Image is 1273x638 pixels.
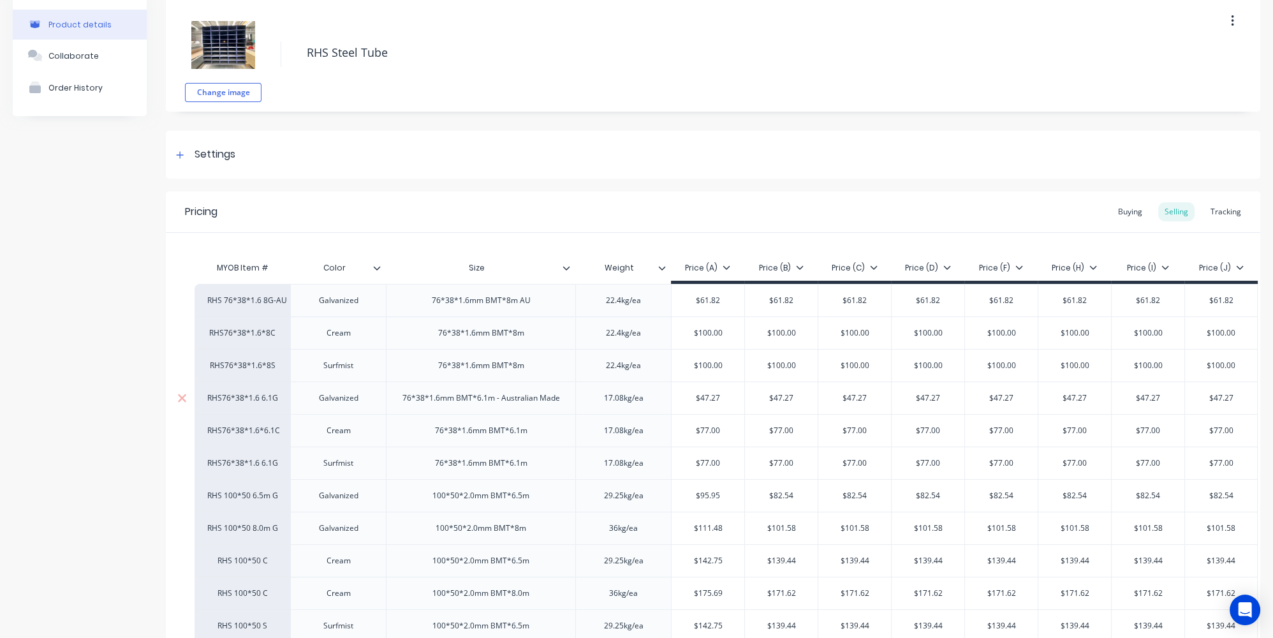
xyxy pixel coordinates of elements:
div: $77.00 [965,447,1038,479]
div: $47.27 [1185,382,1257,414]
div: 36kg/ea [592,585,656,602]
div: $77.00 [818,415,891,447]
div: $100.00 [745,350,818,382]
div: fileChange image [185,6,261,102]
div: RHS 100*50 CCream100*50*2.0mm BMT*6.5m29.25kg/ea$142.75$139.44$139.44$139.44$139.44$139.44$139.44... [195,544,1258,577]
div: 36kg/ea [592,520,656,537]
div: $61.82 [1112,285,1184,316]
div: $171.62 [1112,577,1184,609]
div: $171.62 [1038,577,1111,609]
div: $61.82 [745,285,818,316]
div: RHS 100*50 8.0m G [207,523,277,534]
div: $100.00 [1038,317,1111,349]
div: 17.08kg/ea [592,390,656,406]
div: RHS76*38*1.6*8S [207,360,277,371]
div: Cream [307,422,371,439]
div: $77.00 [672,415,744,447]
div: $47.27 [965,382,1038,414]
div: 100*50*2.0mm BMT*6.5m [422,618,540,634]
div: $100.00 [672,317,744,349]
div: 100*50*2.0mm BMT*8m [425,520,536,537]
div: $171.62 [965,577,1038,609]
div: $101.58 [1038,512,1111,544]
div: RHS76*38*1.6*6.1CCream76*38*1.6mm BMT*6.1m17.08kg/ea$77.00$77.00$77.00$77.00$77.00$77.00$77.00$77.00 [195,414,1258,447]
div: $139.44 [818,545,891,577]
div: $77.00 [892,415,964,447]
div: $82.54 [1038,480,1111,512]
div: 76*38*1.6mm BMT*8m [428,325,534,341]
div: Price (C) [832,262,878,274]
textarea: RHS Steel Tube [300,38,1145,68]
div: $171.62 [1185,577,1257,609]
div: $95.95 [672,480,744,512]
div: $100.00 [892,350,964,382]
div: $101.58 [745,512,818,544]
div: Galvanized [307,390,371,406]
div: $139.44 [1185,545,1257,577]
div: RHS 100*50 S [207,620,277,632]
div: $77.00 [1112,415,1184,447]
div: $82.54 [745,480,818,512]
div: Color [290,252,378,284]
div: Price (A) [685,262,730,274]
div: $139.44 [892,545,964,577]
div: $77.00 [818,447,891,479]
div: Cream [307,585,371,602]
div: 22.4kg/ea [592,325,656,341]
div: $101.58 [1185,512,1257,544]
div: $77.00 [745,447,818,479]
button: Product details [13,10,147,40]
div: RHS 100*50 6.5m G [207,490,277,501]
div: 29.25kg/ea [592,487,656,504]
div: Price (D) [905,262,951,274]
div: $47.27 [1112,382,1184,414]
img: file [191,13,255,77]
div: $82.54 [892,480,964,512]
div: $61.82 [892,285,964,316]
div: RHS 76*38*1.6 8G-AUGalvanized76*38*1.6mm BMT*8m AU22.4kg/ea$61.82$61.82$61.82$61.82$61.82$61.82$6... [195,284,1258,316]
div: Product details [48,20,112,29]
div: 29.25kg/ea [592,618,656,634]
div: $139.44 [1038,545,1111,577]
button: Change image [185,83,261,102]
div: Settings [195,147,235,163]
div: $77.00 [1038,447,1111,479]
div: $77.00 [1185,415,1257,447]
div: Cream [307,553,371,569]
div: Selling [1158,202,1195,221]
div: 76*38*1.6mm BMT*8m AU [422,292,541,309]
div: $82.54 [818,480,891,512]
div: $61.82 [1185,285,1257,316]
div: RHS76*38*1.6*6.1C [207,425,277,436]
div: $100.00 [1185,317,1257,349]
div: Tracking [1204,202,1247,221]
div: $142.75 [672,545,744,577]
div: $171.62 [892,577,964,609]
div: RHS 100*50 6.5m GGalvanized100*50*2.0mm BMT*6.5m29.25kg/ea$95.95$82.54$82.54$82.54$82.54$82.54$82... [195,479,1258,512]
div: $77.00 [1185,447,1257,479]
div: 76*38*1.6mm BMT*8m [428,357,534,374]
div: Cream [307,325,371,341]
div: RHS76*38*1.6 6.1G [207,392,277,404]
div: 76*38*1.6mm BMT*6.1m - Australian Made [392,390,570,406]
div: $101.58 [892,512,964,544]
div: Surfmist [307,357,371,374]
div: $139.44 [965,545,1038,577]
div: $82.54 [1185,480,1257,512]
div: $101.58 [1112,512,1184,544]
div: $82.54 [1112,480,1184,512]
div: $100.00 [965,317,1038,349]
div: RHS 100*50 C [207,555,277,567]
div: Galvanized [307,487,371,504]
div: $139.44 [1112,545,1184,577]
div: $100.00 [965,350,1038,382]
div: $171.62 [745,577,818,609]
div: $77.00 [892,447,964,479]
div: $100.00 [1038,350,1111,382]
div: Size [386,252,568,284]
div: Surfmist [307,618,371,634]
div: $175.69 [672,577,744,609]
div: MYOB Item # [195,255,290,281]
div: $100.00 [818,350,891,382]
div: $100.00 [1112,350,1184,382]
